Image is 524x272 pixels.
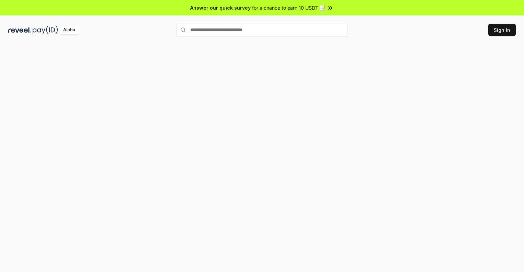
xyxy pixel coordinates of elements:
[252,4,326,11] span: for a chance to earn 10 USDT 📝
[190,4,251,11] span: Answer our quick survey
[59,26,79,34] div: Alpha
[8,26,31,34] img: reveel_dark
[488,24,516,36] button: Sign In
[33,26,58,34] img: pay_id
